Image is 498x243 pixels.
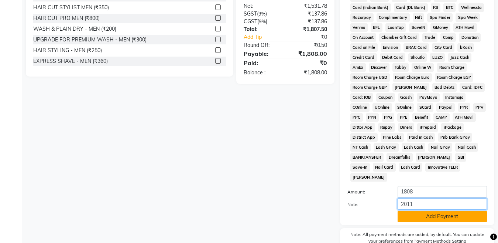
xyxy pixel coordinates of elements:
div: UPGRADE FOR PREMIUM WASH - MEN (₹300) [33,36,147,44]
span: Chamber Gift Card [379,33,419,42]
span: Card (DL Bank) [394,3,428,12]
span: Card on File [350,43,378,52]
span: NT Cash [350,143,371,152]
label: Amount: [342,189,392,195]
span: Card: IOB [350,93,373,102]
input: Add Note [398,198,487,210]
div: ₹1,807.50 [285,26,333,33]
div: Paid: [238,58,285,67]
span: 9% [258,11,265,17]
div: ( ) [238,10,285,18]
span: PPV [473,103,486,112]
span: iPackage [441,123,464,132]
span: Card (Indian Bank) [350,3,391,12]
span: COnline [350,103,370,112]
div: ₹1,531.78 [285,2,333,10]
span: Gcash [398,93,414,102]
input: Amount [398,186,487,198]
span: Complimentary [377,13,410,22]
span: PPR [458,103,470,112]
span: LoanTap [385,23,406,32]
span: Online W [412,63,434,72]
span: PayMaya [417,93,440,102]
span: CAMP [433,113,450,122]
span: SaveIN [409,23,427,32]
div: ₹1,808.00 [285,69,333,77]
span: Room Charge Euro [393,73,432,82]
span: Nail GPay [428,143,452,152]
span: ATH Movil [453,113,476,122]
span: UOnline [372,103,392,112]
div: HAIR STYLING - MEN (₹250) [33,47,102,54]
div: HAIR CUT STYLIST MEN (₹350) [33,4,109,11]
span: Pine Labs [381,133,404,142]
span: Venmo [350,23,368,32]
span: Paypal [436,103,455,112]
span: iPrepaid [417,123,438,132]
span: BFL [371,23,382,32]
span: Comp [440,33,456,42]
span: PPC [350,113,363,122]
span: 9% [259,18,266,24]
span: Room Charge GBP [350,83,389,92]
span: Envision [381,43,401,52]
span: Paid in Cash [407,133,435,142]
div: ₹0 [293,33,333,41]
span: Benefit [412,113,430,122]
span: Card: IDFC [460,83,485,92]
span: On Account [350,33,376,42]
span: Bad Debts [432,83,457,92]
span: [PERSON_NAME] [416,153,453,162]
span: Jazz Cash [448,53,471,62]
span: Nift [413,13,425,22]
span: Room Charge USD [350,73,390,82]
span: Debit Card [380,53,405,62]
span: PPE [397,113,409,122]
span: Nail Cash [455,143,478,152]
span: Room Charge [437,63,467,72]
span: City Card [432,43,454,52]
span: [PERSON_NAME] [350,173,387,182]
span: Dittor App [350,123,375,132]
span: SOnline [395,103,414,112]
a: Add Tip [238,33,293,41]
span: GMoney [430,23,450,32]
div: ₹137.86 [285,10,333,18]
span: Coupon [376,93,395,102]
span: District App [350,133,378,142]
span: BRAC Card [403,43,429,52]
div: Net: [238,2,285,10]
span: Lash GPay [374,143,399,152]
span: BTC [443,3,456,12]
div: HAIR CUT PRO MEN (₹800) [33,14,100,22]
label: Note: [342,201,392,208]
span: AmEx [350,63,366,72]
div: EXPRESS SHAVE - MEN (₹360) [33,57,108,65]
span: SGST [244,10,257,17]
div: ( ) [238,18,285,26]
span: [PERSON_NAME] [392,83,429,92]
span: Shoutlo [408,53,427,62]
span: bKash [457,43,474,52]
div: Round Off: [238,41,285,49]
span: Room Charge EGP [435,73,474,82]
span: Razorpay [350,13,374,22]
span: Lash Cash [402,143,426,152]
span: PPG [382,113,395,122]
span: Spa Week [456,13,480,22]
div: ₹0 [285,58,333,67]
span: Dreamfolks [387,153,413,162]
span: Diners [398,123,415,132]
span: ATH Movil [453,23,477,32]
span: BANKTANSFER [350,153,384,162]
span: Save-In [350,163,370,172]
div: ₹0.50 [285,41,333,49]
span: Discover [369,63,389,72]
button: Add Payment [398,211,487,222]
div: Payable: [238,49,285,58]
span: RS [431,3,441,12]
div: ₹1,808.00 [285,49,333,58]
span: Credit Card [350,53,377,62]
span: CGST [244,18,257,25]
span: Pnb Bank GPay [438,133,472,142]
